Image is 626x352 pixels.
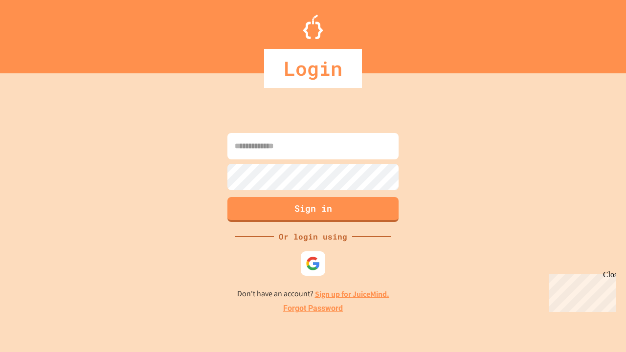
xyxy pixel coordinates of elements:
[237,288,389,300] p: Don't have an account?
[315,289,389,299] a: Sign up for JuiceMind.
[303,15,323,39] img: Logo.svg
[283,303,343,314] a: Forgot Password
[306,256,320,271] img: google-icon.svg
[4,4,67,62] div: Chat with us now!Close
[227,197,399,222] button: Sign in
[585,313,616,342] iframe: chat widget
[545,270,616,312] iframe: chat widget
[274,231,352,242] div: Or login using
[264,49,362,88] div: Login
